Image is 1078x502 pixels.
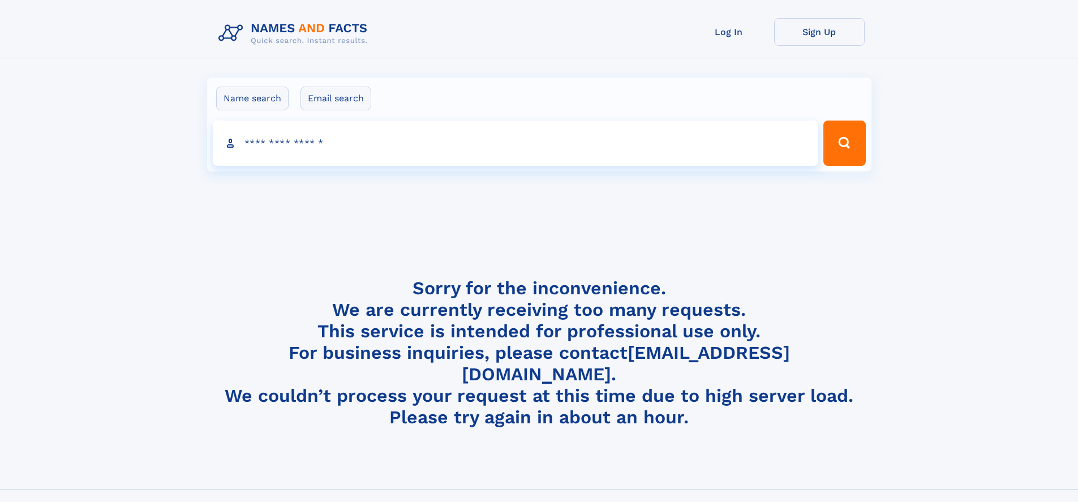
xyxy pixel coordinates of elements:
[216,87,289,110] label: Name search
[300,87,371,110] label: Email search
[462,342,790,385] a: [EMAIL_ADDRESS][DOMAIN_NAME]
[214,277,865,428] h4: Sorry for the inconvenience. We are currently receiving too many requests. This service is intend...
[823,121,865,166] button: Search Button
[213,121,819,166] input: search input
[774,18,865,46] a: Sign Up
[214,18,377,49] img: Logo Names and Facts
[684,18,774,46] a: Log In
